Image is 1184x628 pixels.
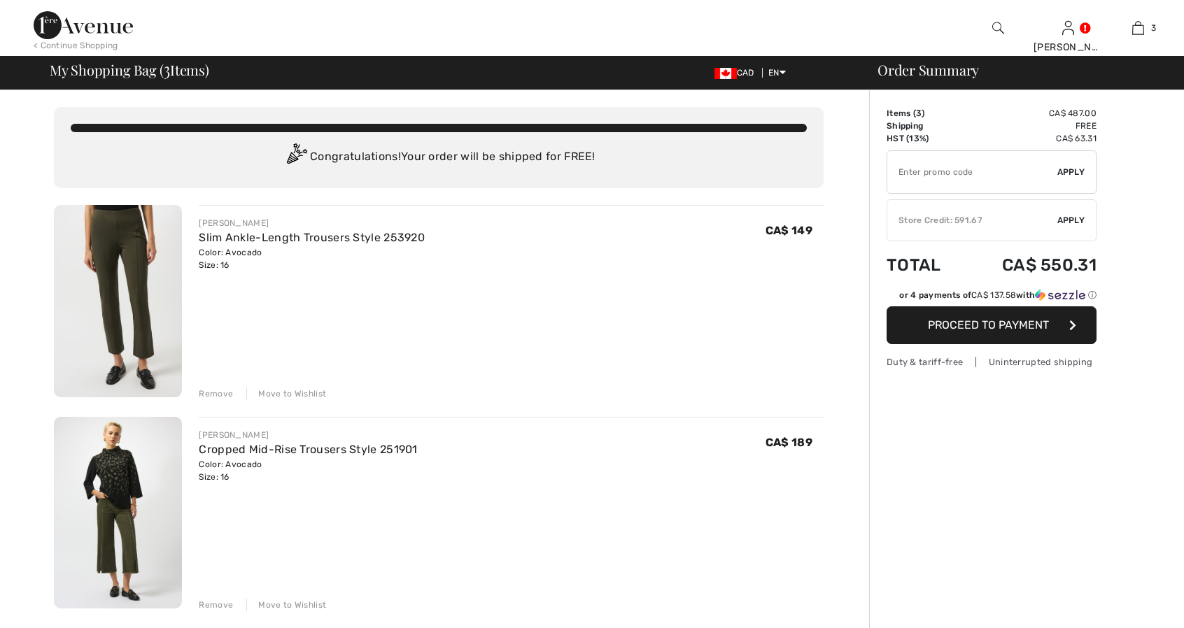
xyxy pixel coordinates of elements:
[861,63,1176,77] div: Order Summary
[887,289,1097,306] div: or 4 payments ofCA$ 137.58withSezzle Click to learn more about Sezzle
[1035,289,1085,301] img: Sezzle
[963,132,1097,145] td: CA$ 63.31
[768,68,786,78] span: EN
[887,241,963,289] td: Total
[887,355,1097,369] div: Duty & tariff-free | Uninterrupted shipping
[1104,20,1172,36] a: 3
[164,59,170,78] span: 3
[928,318,1049,331] span: Proceed to Payment
[963,107,1097,120] td: CA$ 487.00
[899,289,1097,301] div: or 4 payments of with
[714,68,760,78] span: CAD
[963,241,1097,289] td: CA$ 550.31
[992,20,1004,36] img: search the website
[916,108,922,118] span: 3
[1132,20,1144,36] img: My Bag
[282,143,310,171] img: Congratulation2.svg
[54,417,182,609] img: Cropped Mid-Rise Trousers Style 251901
[50,63,209,77] span: My Shopping Bag ( Items)
[199,458,417,483] div: Color: Avocado Size: 16
[34,39,118,52] div: < Continue Shopping
[887,151,1057,193] input: Promo code
[1062,21,1074,34] a: Sign In
[246,387,326,400] div: Move to Wishlist
[199,217,425,229] div: [PERSON_NAME]
[54,205,182,397] img: Slim Ankle-Length Trousers Style 253920
[887,306,1097,344] button: Proceed to Payment
[887,132,963,145] td: HST (13%)
[887,107,963,120] td: Items ( )
[766,224,812,237] span: CA$ 149
[887,120,963,132] td: Shipping
[1057,166,1085,178] span: Apply
[199,429,417,441] div: [PERSON_NAME]
[971,290,1016,300] span: CA$ 137.58
[199,231,425,244] a: Slim Ankle-Length Trousers Style 253920
[714,68,737,79] img: Canadian Dollar
[199,599,233,611] div: Remove
[246,599,326,611] div: Move to Wishlist
[1057,214,1085,227] span: Apply
[766,436,812,449] span: CA$ 189
[71,143,807,171] div: Congratulations! Your order will be shipped for FREE!
[887,214,1057,227] div: Store Credit: 591.67
[199,443,417,456] a: Cropped Mid-Rise Trousers Style 251901
[1062,20,1074,36] img: My Info
[34,11,133,39] img: 1ère Avenue
[963,120,1097,132] td: Free
[199,246,425,271] div: Color: Avocado Size: 16
[1034,40,1102,55] div: [PERSON_NAME]
[1151,22,1156,34] span: 3
[199,387,233,400] div: Remove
